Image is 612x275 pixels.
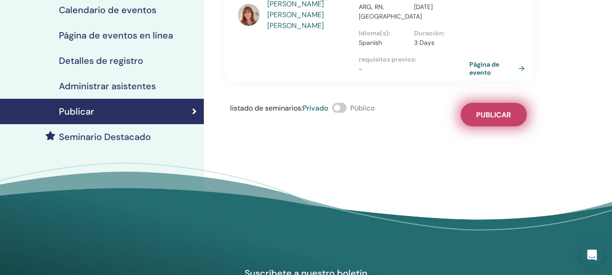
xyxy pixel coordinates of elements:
[359,2,409,21] p: ARG, RN, [GEOGRAPHIC_DATA]
[359,29,409,38] p: Idioma(s) :
[59,30,173,41] h4: Página de eventos en línea
[359,38,409,48] p: Spanish
[581,244,603,266] div: Open Intercom Messenger
[414,29,464,38] p: Duración :
[350,103,375,113] span: Público
[461,103,527,126] button: Publicar
[469,60,528,77] a: Página de evento
[303,103,328,113] span: Privado
[476,110,511,120] span: Publicar
[59,55,143,66] h4: Detalles de registro
[59,5,156,15] h4: Calendario de eventos
[230,103,303,113] span: listado de seminarios :
[238,4,260,26] img: default.jpg
[59,106,94,117] h4: Publicar
[59,81,156,92] h4: Administrar asistentes
[414,2,464,12] p: [DATE]
[414,38,464,48] p: 3 Days
[359,64,469,74] p: -
[359,55,469,64] p: requisitos previos :
[59,131,151,142] h4: Seminario Destacado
